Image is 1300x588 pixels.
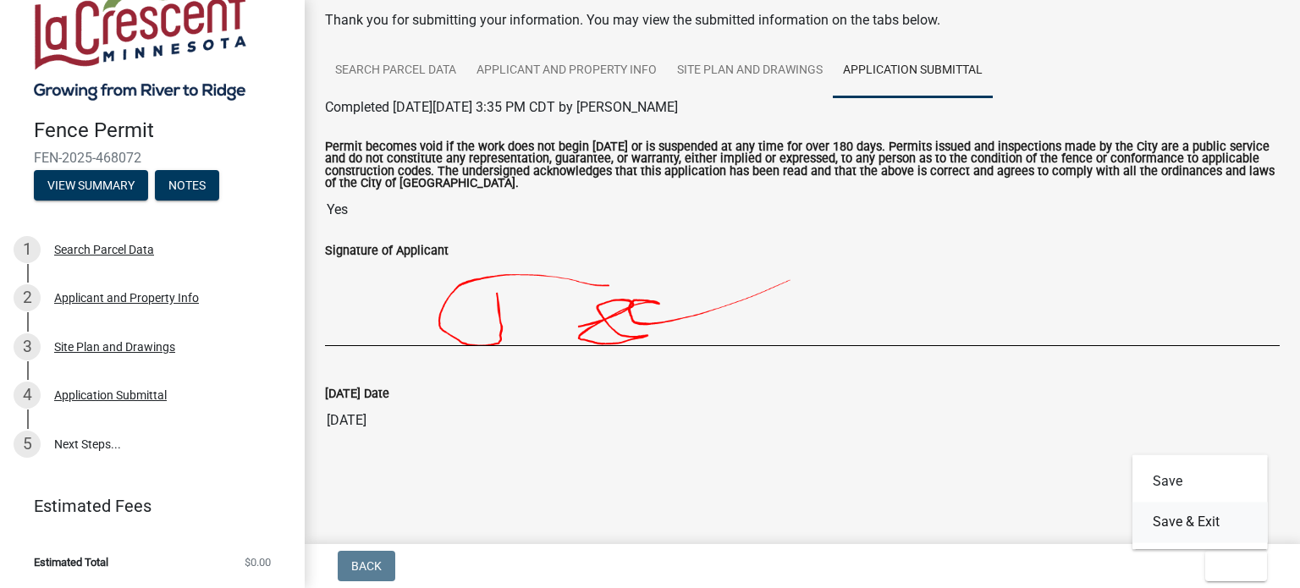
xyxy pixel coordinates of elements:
div: 5 [14,431,41,458]
div: Site Plan and Drawings [54,341,175,353]
div: Thank you for submitting your information. You may view the submitted information on the tabs below. [325,10,1280,30]
div: Application Submittal [54,389,167,401]
a: Estimated Fees [14,489,278,523]
div: Search Parcel Data [54,244,154,256]
span: Back [351,559,382,573]
label: [DATE] Date [325,388,389,400]
button: Save [1132,461,1268,502]
div: Applicant and Property Info [54,292,199,304]
button: Back [338,551,395,581]
button: Exit [1205,551,1267,581]
wm-modal-confirm: Summary [34,179,148,193]
button: View Summary [34,170,148,201]
a: Site Plan and Drawings [667,44,833,98]
span: Estimated Total [34,557,108,568]
label: Permit becomes void if the work does not begin [DATE] or is suspended at any time for over 180 da... [325,141,1280,190]
a: Application Submittal [833,44,993,98]
a: Applicant and Property Info [466,44,667,98]
span: Exit [1219,559,1243,573]
div: 4 [14,382,41,409]
div: 2 [14,284,41,311]
a: Search Parcel Data [325,44,466,98]
span: $0.00 [245,557,271,568]
div: Exit [1132,454,1268,549]
wm-modal-confirm: Notes [155,179,219,193]
span: FEN-2025-468072 [34,150,271,166]
div: 1 [14,236,41,263]
button: Notes [155,170,219,201]
div: 3 [14,333,41,360]
label: Signature of Applicant [325,245,449,257]
h4: Fence Permit [34,118,291,143]
span: Completed [DATE][DATE] 3:35 PM CDT by [PERSON_NAME] [325,99,678,115]
button: Save & Exit [1132,502,1268,542]
img: oQhIC0PrLWER0NIkHx6+HT0SCXy5jDE+RQCcJZNi2lf9E957zEnyrkwt1URKQgAQkIAEJSEACIyHwfzApChlAcmWLAAAAAElF... [325,261,975,345]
